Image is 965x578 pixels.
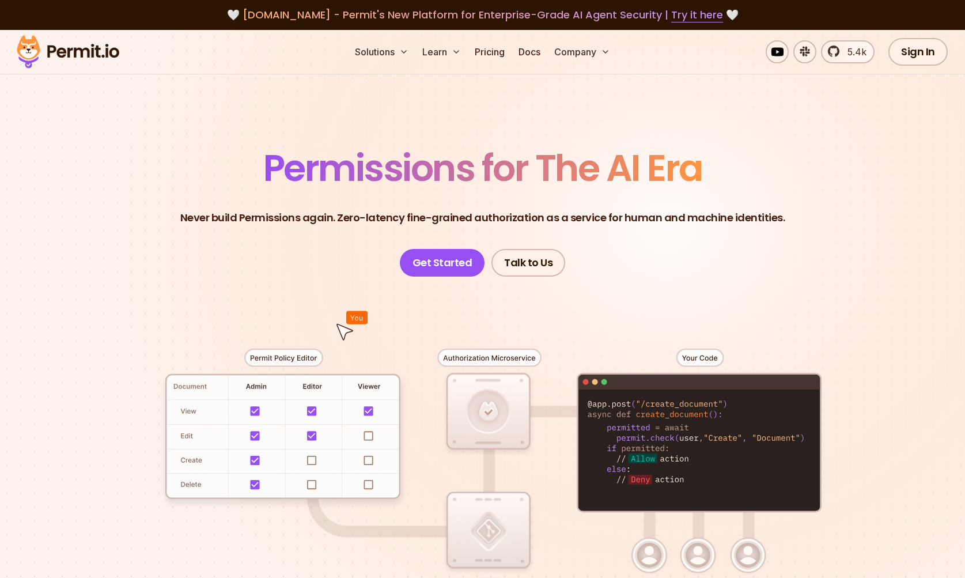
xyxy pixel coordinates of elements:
a: Try it here [671,7,723,22]
a: Talk to Us [491,249,565,277]
a: 5.4k [821,40,875,63]
button: Company [550,40,615,63]
a: Sign In [888,38,948,66]
button: Learn [418,40,466,63]
a: Get Started [400,249,485,277]
p: Never build Permissions again. Zero-latency fine-grained authorization as a service for human and... [180,210,785,226]
button: Solutions [350,40,413,63]
span: [DOMAIN_NAME] - Permit's New Platform for Enterprise-Grade AI Agent Security | [243,7,723,22]
a: Pricing [470,40,509,63]
span: 5.4k [841,45,866,59]
span: Permissions for The AI Era [263,142,702,194]
a: Docs [514,40,545,63]
div: 🤍 🤍 [28,7,937,23]
img: Permit logo [12,32,124,71]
